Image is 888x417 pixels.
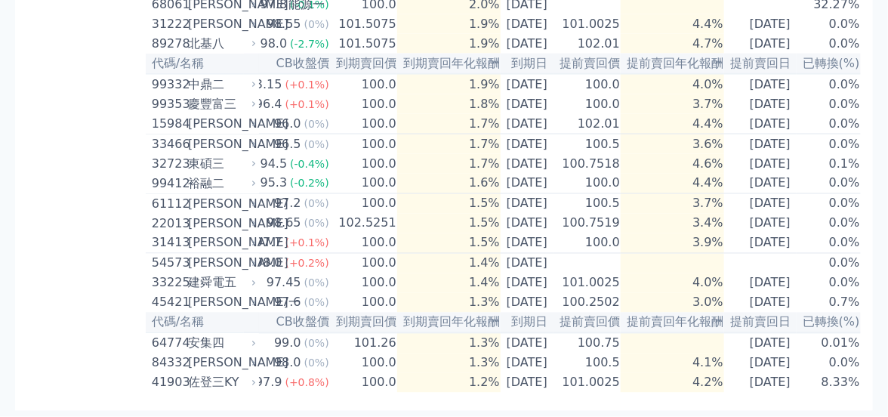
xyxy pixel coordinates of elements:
[553,233,621,254] td: 100.0
[397,134,501,155] td: 1.7%
[304,138,329,150] span: (0%)
[271,115,304,133] div: 96.0
[724,313,797,333] th: 提前賣回日
[501,373,553,393] td: [DATE]
[330,134,397,155] td: 100.0
[621,273,724,293] td: 4.0%
[501,354,553,373] td: [DATE]
[501,254,553,274] td: [DATE]
[271,195,304,213] div: 97.2
[797,114,861,134] td: 0.0%
[553,293,621,313] td: 100.2502
[152,15,184,33] div: 31222
[553,333,621,354] td: 100.75
[553,54,621,74] th: 提前賣回價
[724,333,797,354] td: [DATE]
[501,54,553,74] th: 到期日
[397,313,501,333] th: 到期賣回年化報酬
[188,294,253,312] div: [PERSON_NAME]一
[152,76,184,94] div: 99332
[330,214,397,233] td: 102.5251
[397,74,501,94] td: 1.9%
[397,154,501,174] td: 1.7%
[724,373,797,393] td: [DATE]
[553,313,621,333] th: 提前賣回價
[285,98,329,110] span: (+0.1%)
[621,174,724,194] td: 4.4%
[152,115,184,133] div: 15984
[553,154,621,174] td: 100.7518
[330,273,397,293] td: 100.0
[304,357,329,369] span: (0%)
[621,214,724,233] td: 3.4%
[304,297,329,309] span: (0%)
[501,74,553,94] td: [DATE]
[330,293,397,313] td: 100.0
[304,338,329,350] span: (0%)
[797,354,861,373] td: 0.0%
[797,333,861,354] td: 0.01%
[285,377,329,389] span: (+0.8%)
[553,194,621,215] td: 100.5
[257,175,291,193] div: 95.3
[304,118,329,130] span: (0%)
[501,313,553,333] th: 到期日
[724,74,797,94] td: [DATE]
[188,155,253,173] div: 東碩三
[501,14,553,34] td: [DATE]
[330,333,397,354] td: 101.26
[146,54,259,74] th: 代碼/名稱
[501,194,553,215] td: [DATE]
[397,94,501,114] td: 1.8%
[797,273,861,293] td: 0.0%
[621,94,724,114] td: 3.7%
[304,218,329,230] span: (0%)
[285,258,329,270] span: (+0.2%)
[553,134,621,155] td: 100.5
[797,254,861,274] td: 0.0%
[724,354,797,373] td: [DATE]
[271,354,304,372] div: 98.0
[397,273,501,293] td: 1.4%
[244,54,330,74] th: CB收盤價
[304,277,329,289] span: (0%)
[724,34,797,54] td: [DATE]
[271,335,304,353] div: 99.0
[330,74,397,94] td: 100.0
[553,354,621,373] td: 100.5
[553,214,621,233] td: 100.7519
[330,354,397,373] td: 100.0
[797,194,861,215] td: 0.0%
[304,198,329,210] span: (0%)
[252,95,285,113] div: 96.4
[621,194,724,215] td: 3.7%
[553,273,621,293] td: 101.0025
[621,293,724,313] td: 3.0%
[621,14,724,34] td: 4.4%
[152,274,184,292] div: 33225
[285,79,329,91] span: (+0.1%)
[724,233,797,254] td: [DATE]
[501,34,553,54] td: [DATE]
[271,294,304,312] div: 97.6
[152,175,184,193] div: 99412
[152,354,184,372] div: 84332
[553,373,621,393] td: 101.0025
[397,194,501,215] td: 1.5%
[152,95,184,113] div: 99353
[188,76,253,94] div: 中鼎二
[188,195,253,213] div: [PERSON_NAME]
[152,215,184,233] div: 22013
[152,35,184,53] div: 89278
[553,34,621,54] td: 102.01
[797,54,861,74] th: 已轉換(%)
[397,214,501,233] td: 1.5%
[501,293,553,313] td: [DATE]
[397,333,501,354] td: 1.3%
[621,233,724,254] td: 3.9%
[797,174,861,194] td: 0.0%
[797,134,861,155] td: 0.0%
[724,293,797,313] td: [DATE]
[188,234,253,252] div: [PERSON_NAME]
[188,374,253,392] div: 佐登三KY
